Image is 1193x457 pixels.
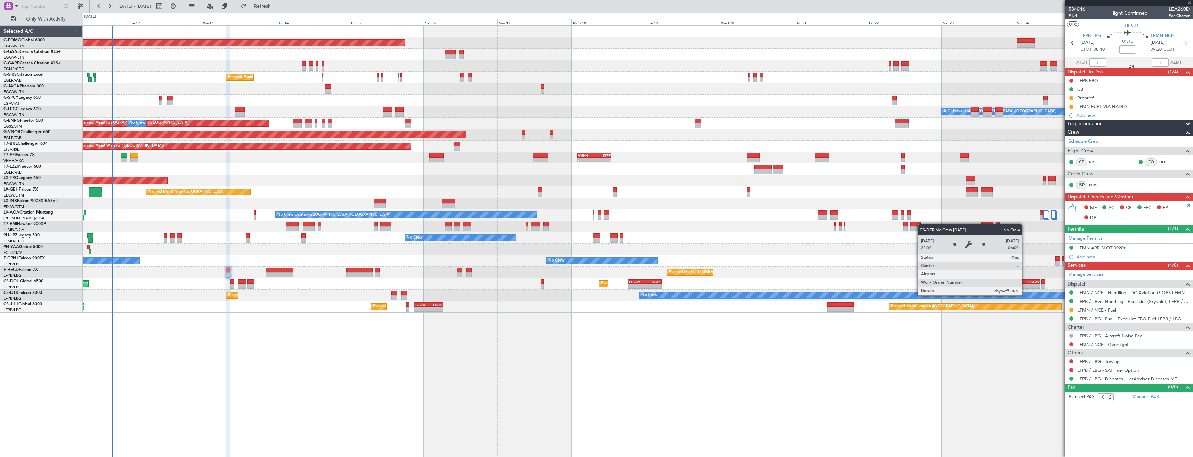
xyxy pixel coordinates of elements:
[3,245,19,249] span: 9H-YAA
[1090,215,1096,222] span: DP
[3,78,22,83] a: EGLF/FAB
[1068,147,1093,155] span: Flight Crew
[1069,6,1085,13] span: 534646
[1068,128,1079,136] span: Crew
[1080,46,1092,53] span: ETOT
[3,158,24,163] a: VHHH/HKG
[1168,262,1178,269] span: (4/8)
[3,61,61,65] a: G-GARECessna Citation XLS+
[3,153,16,157] span: T7-FFI
[3,233,40,238] a: 9H-LPZLegacy 500
[3,170,22,175] a: EGLF/FAB
[1080,39,1095,46] span: [DATE]
[3,245,43,249] a: 9H-YAAGlobal 5000
[277,210,391,220] div: No Crew Ostend-[GEOGRAPHIC_DATA] ([GEOGRAPHIC_DATA])
[3,268,38,272] a: F-HECDFalcon 7X
[3,130,50,134] a: G-VNORChallenger 650
[429,303,443,307] div: HKJK
[3,50,61,54] a: G-GAALCessna Citation XLS+
[3,273,22,278] a: LFPB/LBG
[3,38,45,42] a: G-FOMOGlobal 6000
[1077,254,1190,260] div: Add new
[1077,86,1083,92] div: CB
[129,118,145,128] div: No Crew
[1016,19,1090,25] div: Sun 24
[1163,205,1168,211] span: FP
[1068,280,1087,288] span: Dispatch
[1110,9,1148,17] div: Flight Confirmed
[1077,316,1181,322] a: LFPB / LBG - Fuel - ExecuJet FBO Fuel LFPB / LBG
[645,280,661,284] div: KLAX
[18,17,73,22] span: Only With Activity
[1077,298,1190,304] a: LFPB / LBG - Handling - ExecuJet (Skyvalet) LFPB / LBG
[3,216,44,221] a: [PERSON_NAME]/QSA
[3,199,58,203] a: LX-INBFalcon 900EX EASy II
[3,89,24,95] a: EGGW/LTN
[1069,271,1103,278] a: Manage Services
[1077,342,1129,347] a: LFMN / NCE - Overnight
[1069,394,1095,401] label: Planned PAX
[1151,33,1174,40] span: LFMN NCE
[3,199,17,203] span: LX-INB
[1133,394,1159,401] a: Manage PAX
[1010,280,1024,284] div: KLAX
[3,302,18,306] span: CS-JHH
[1168,225,1178,232] span: (1/1)
[1108,205,1114,211] span: AC
[373,302,482,312] div: Planned Maint [GEOGRAPHIC_DATA] ([GEOGRAPHIC_DATA])
[80,141,164,151] div: Planned Maint Warsaw ([GEOGRAPHIC_DATA])
[3,84,19,88] span: G-JAGA
[868,19,942,25] div: Fri 22
[1068,120,1103,128] span: Leg Information
[578,158,594,162] div: -
[1010,284,1024,288] div: -
[942,19,1016,25] div: Sat 23
[3,291,42,295] a: CS-DTRFalcon 2000
[3,181,24,186] a: EGGW/LTN
[3,279,43,283] a: CS-DOUGlobal 6500
[3,124,22,129] a: EGSS/STN
[276,19,350,25] div: Thu 14
[3,268,19,272] span: F-HECD
[1089,182,1105,188] a: NRS
[1120,22,1138,29] span: F-HECD
[1068,68,1103,76] span: Dispatch To-Dos
[3,187,38,192] a: LX-GBHFalcon 7X
[3,296,22,301] a: LFPB/LBG
[3,112,24,118] a: EGGW/LTN
[3,73,17,77] span: G-SIRS
[3,222,46,226] a: T7-EMIHawker 900XP
[601,279,711,289] div: Planned Maint [GEOGRAPHIC_DATA] ([GEOGRAPHIC_DATA])
[3,222,17,226] span: T7-EMI
[3,142,18,146] span: T7-BRE
[3,153,35,157] a: T7-FFIFalcon 7X
[1077,112,1190,118] div: Add new
[1159,159,1174,165] a: OLG
[3,262,22,267] a: LFPB/LBG
[1068,384,1075,392] span: Pax
[497,19,571,25] div: Sun 17
[1068,170,1094,178] span: Cabin Crew
[3,73,43,77] a: G-SIRSCitation Excel
[1151,39,1165,46] span: [DATE]
[1145,158,1157,166] div: FO
[571,19,646,25] div: Mon 18
[1076,59,1088,66] span: ATOT
[84,14,96,20] div: [DATE]
[3,43,24,49] a: EGGW/LTN
[3,210,19,215] span: LX-AOA
[1094,46,1105,53] span: 08:10
[1151,46,1162,53] span: 09:20
[1068,323,1084,331] span: Charter
[3,96,18,100] span: G-SPCY
[3,210,53,215] a: LX-AOACitation Mustang
[3,176,18,180] span: LX-TRO
[3,135,22,141] a: EGLF/FAB
[3,55,24,60] a: EGGW/LTN
[1168,383,1178,391] span: (0/0)
[3,119,43,123] a: G-ENRGPraetor 600
[1077,307,1116,313] a: LFMN / NCE - Fuel
[3,256,18,260] span: F-GPNJ
[578,153,594,158] div: VHHH
[1080,33,1101,40] span: LFPB LBG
